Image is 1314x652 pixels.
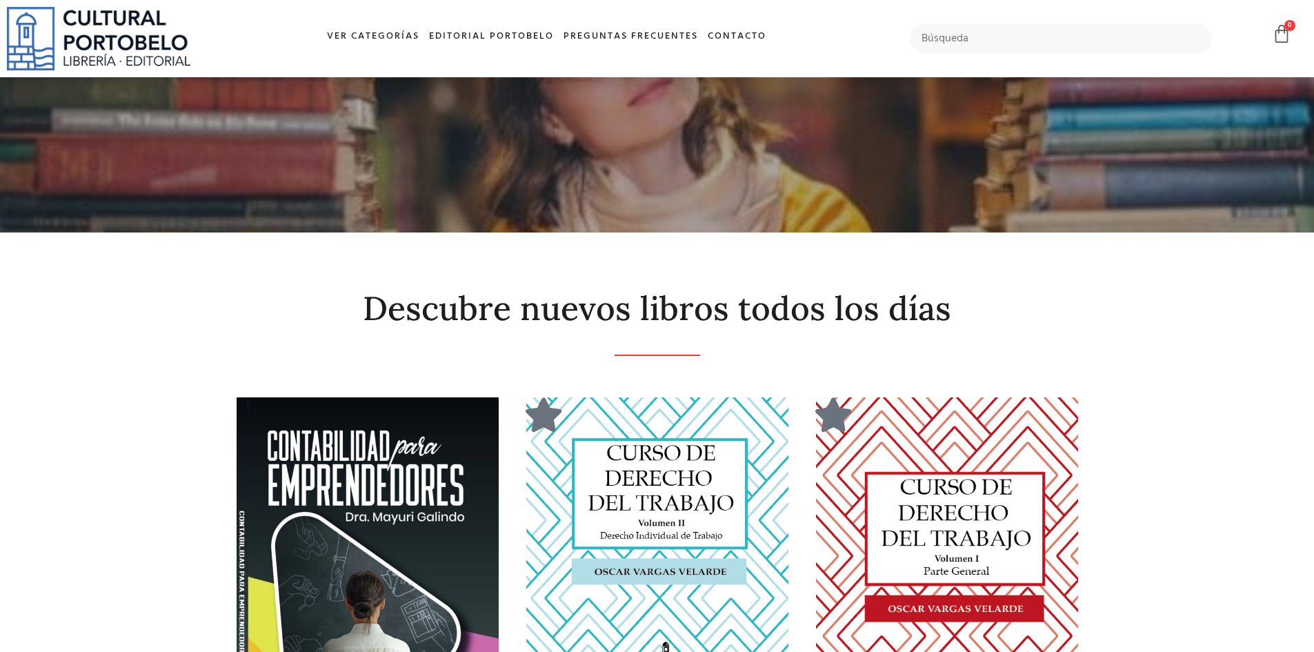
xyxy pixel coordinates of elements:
[322,22,424,52] a: Ver Categorías
[559,22,703,52] a: Preguntas frecuentes
[703,22,771,52] a: Contacto
[424,22,559,52] a: Editorial Portobelo
[910,24,1213,53] input: Búsqueda
[1284,20,1295,31] span: 0
[230,290,1085,327] h2: Descubre nuevos libros todos los días
[1272,24,1291,44] a: 0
